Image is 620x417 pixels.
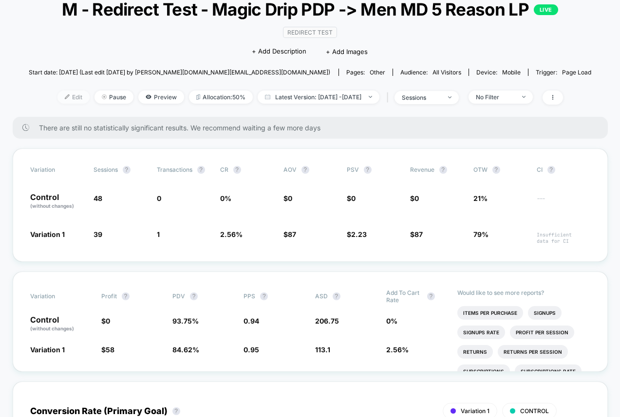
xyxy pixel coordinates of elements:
span: 0 [288,194,292,202]
span: 0 [414,194,419,202]
span: 84.62 % [172,345,199,354]
span: $ [347,194,356,202]
span: $ [410,230,423,238]
span: + Add Images [326,48,368,55]
button: ? [122,292,130,300]
span: $ [410,194,419,202]
span: 87 [288,230,296,238]
span: 0 [157,194,161,202]
p: LIVE [534,4,558,15]
li: Profit Per Session [510,326,574,339]
p: Would like to see more reports? [457,289,590,296]
span: ASD [315,292,328,300]
span: Variation [30,166,84,174]
span: (without changes) [30,326,74,331]
span: PPS [244,292,255,300]
img: end [102,94,107,99]
button: ? [260,292,268,300]
span: $ [283,230,296,238]
span: 2.56 % [220,230,243,238]
span: 1 [157,230,160,238]
span: $ [283,194,292,202]
span: Pause [94,91,133,104]
span: $ [347,230,367,238]
span: 21% [473,194,488,202]
li: Returns [457,345,493,359]
span: 0 % [220,194,231,202]
span: 48 [94,194,102,202]
div: Pages: [346,69,385,76]
span: All Visitors [432,69,461,76]
span: Allocation: 50% [189,91,253,104]
span: 0 [351,194,356,202]
span: 206.75 [315,317,339,325]
button: ? [547,166,555,174]
span: Transactions [157,166,192,173]
span: AOV [283,166,297,173]
button: ? [439,166,447,174]
span: Variation 1 [30,345,65,354]
p: Control [30,316,92,332]
span: --- [537,196,590,210]
span: PSV [347,166,359,173]
img: end [448,96,451,98]
li: Signups [528,306,562,320]
span: 0.94 [244,317,259,325]
span: Device: [469,69,528,76]
button: ? [123,166,131,174]
img: calendar [265,94,270,99]
span: 58 [106,345,114,354]
span: PDV [172,292,185,300]
button: ? [492,166,500,174]
li: Items Per Purchase [457,306,523,320]
button: ? [427,292,435,300]
div: No Filter [476,93,515,101]
span: CR [220,166,228,173]
button: ? [364,166,372,174]
span: $ [101,317,110,325]
li: Signups Rate [457,326,505,339]
button: ? [301,166,309,174]
span: There are still no statistically significant results. We recommend waiting a few more days [39,124,588,132]
div: Audience: [400,69,461,76]
span: Variation 1 [30,230,65,238]
span: mobile [502,69,521,76]
span: 0 % [386,317,397,325]
span: Revenue [410,166,434,173]
button: ? [190,292,198,300]
span: $ [101,345,114,354]
button: ? [172,407,180,415]
span: Insufficient data for CI [537,232,590,244]
div: Trigger: [536,69,591,76]
img: end [522,96,526,98]
span: Preview [138,91,184,104]
span: (without changes) [30,203,74,209]
span: Latest Version: [DATE] - [DATE] [258,91,379,104]
span: CONTROL [520,407,549,415]
span: 113.1 [315,345,330,354]
span: Page Load [562,69,591,76]
span: Variation [30,289,84,304]
img: rebalance [196,94,200,100]
li: Subscriptions Rate [515,364,582,378]
span: Add To Cart Rate [386,289,422,304]
span: Variation 1 [461,407,489,415]
li: Subscriptions [457,364,510,378]
span: + Add Description [252,47,306,56]
span: 87 [414,230,423,238]
li: Returns Per Session [498,345,568,359]
span: 39 [94,230,102,238]
span: Edit [57,91,90,104]
span: other [370,69,385,76]
button: ? [333,292,340,300]
span: Profit [101,292,117,300]
button: ? [233,166,241,174]
span: Sessions [94,166,118,173]
div: sessions [402,94,441,101]
span: Start date: [DATE] (Last edit [DATE] by [PERSON_NAME][DOMAIN_NAME][EMAIL_ADDRESS][DOMAIN_NAME]) [29,69,330,76]
span: 2.23 [351,230,367,238]
span: CI [537,166,590,174]
span: 0.95 [244,345,259,354]
span: 0 [106,317,110,325]
button: ? [197,166,205,174]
